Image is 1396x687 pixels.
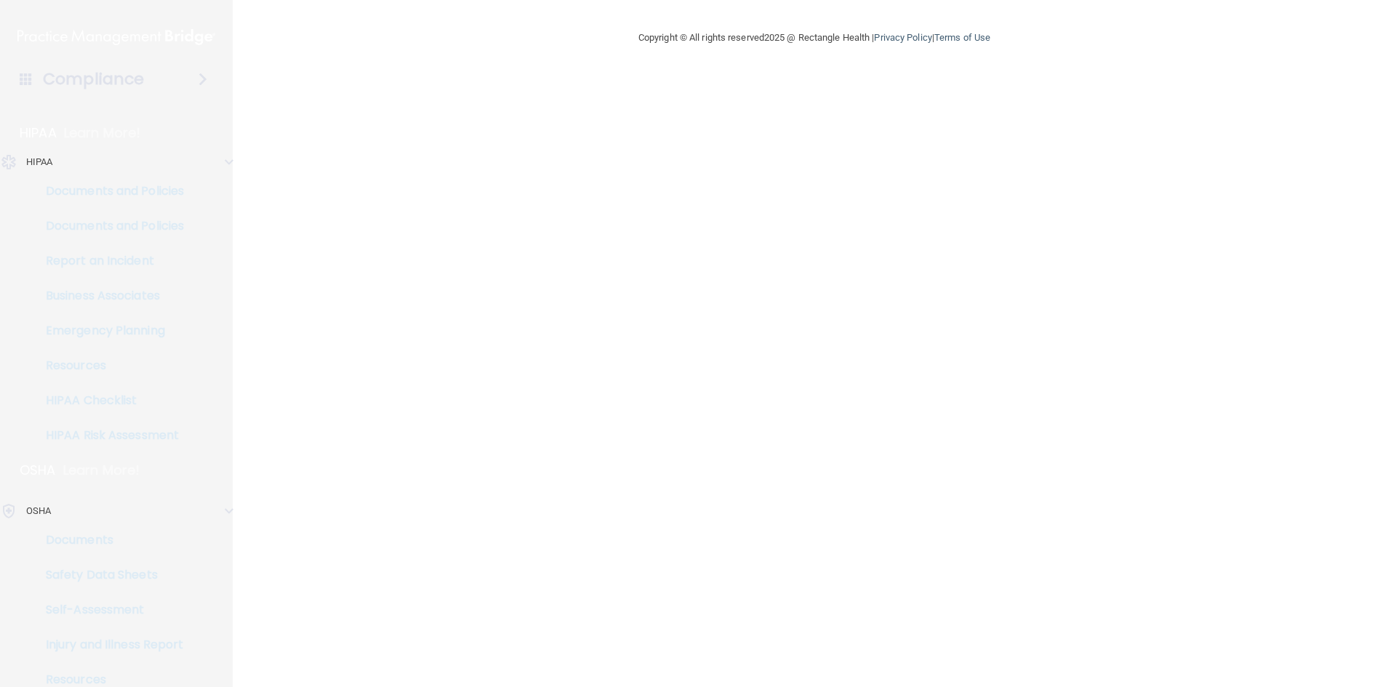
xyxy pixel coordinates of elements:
[9,289,208,303] p: Business Associates
[43,69,144,89] h4: Compliance
[9,219,208,233] p: Documents and Policies
[934,32,990,43] a: Terms of Use
[20,124,57,142] p: HIPAA
[20,462,56,479] p: OSHA
[9,254,208,268] p: Report an Incident
[9,428,208,443] p: HIPAA Risk Assessment
[9,603,208,617] p: Self-Assessment
[9,393,208,408] p: HIPAA Checklist
[9,568,208,582] p: Safety Data Sheets
[64,124,141,142] p: Learn More!
[9,672,208,687] p: Resources
[17,23,215,52] img: PMB logo
[9,358,208,373] p: Resources
[9,638,208,652] p: Injury and Illness Report
[9,324,208,338] p: Emergency Planning
[9,533,208,547] p: Documents
[26,153,53,171] p: HIPAA
[874,32,931,43] a: Privacy Policy
[63,462,140,479] p: Learn More!
[26,502,51,520] p: OSHA
[9,184,208,198] p: Documents and Policies
[549,15,1080,61] div: Copyright © All rights reserved 2025 @ Rectangle Health | |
